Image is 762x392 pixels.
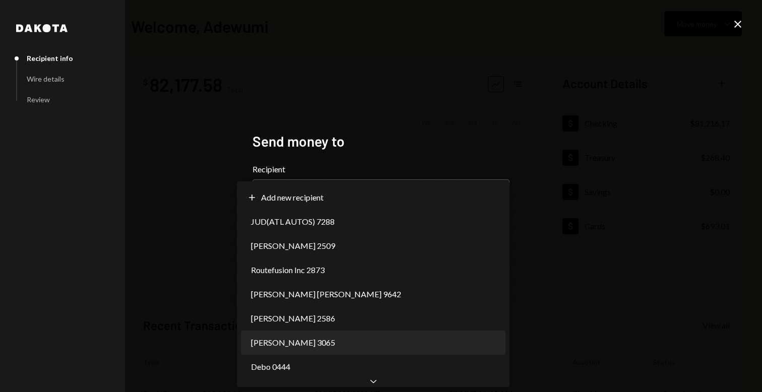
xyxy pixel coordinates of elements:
span: [PERSON_NAME] [PERSON_NAME] 9642 [251,288,401,300]
span: Add new recipient [261,191,324,204]
h2: Send money to [252,132,510,151]
span: [PERSON_NAME] 3065 [251,337,335,349]
span: [PERSON_NAME] 2509 [251,240,335,252]
button: Recipient [252,179,510,208]
div: Review [27,95,50,104]
div: Wire details [27,75,65,83]
label: Recipient [252,163,510,175]
span: JUD(ATL AUTOS) 7288 [251,216,335,228]
div: Recipient info [27,54,73,62]
span: Routefusion Inc 2873 [251,264,325,276]
span: [PERSON_NAME] 2586 [251,312,335,324]
span: Debo 0444 [251,361,290,373]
